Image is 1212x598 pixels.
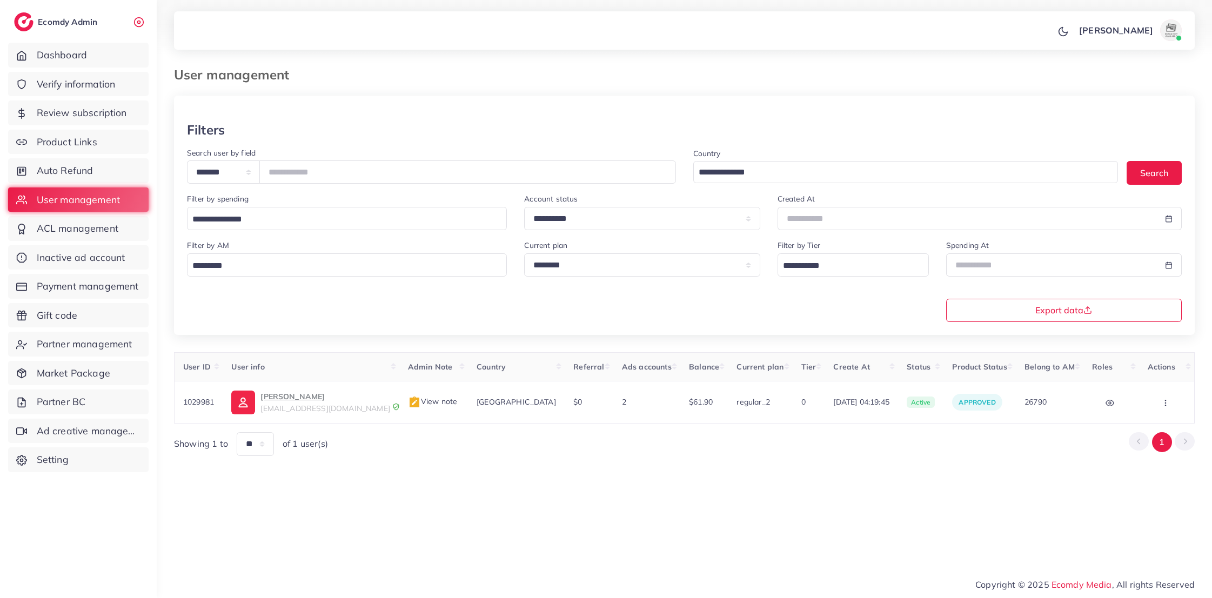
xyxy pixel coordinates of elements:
a: Payment management [8,274,149,299]
label: Country [693,148,721,159]
span: , All rights Reserved [1112,578,1195,591]
a: Market Package [8,361,149,386]
a: Ad creative management [8,419,149,444]
span: Ads accounts [622,362,672,372]
div: Search for option [187,207,507,230]
span: [EMAIL_ADDRESS][DOMAIN_NAME] [260,404,390,413]
a: ACL management [8,216,149,241]
input: Search for option [189,211,493,228]
input: Search for option [779,258,915,274]
span: User info [231,362,264,372]
p: [PERSON_NAME] [1079,24,1153,37]
span: Verify information [37,77,116,91]
a: Product Links [8,130,149,154]
span: Partner BC [37,395,86,409]
span: Review subscription [37,106,127,120]
span: Actions [1148,362,1175,372]
span: Tier [801,362,816,372]
span: View note [408,397,457,406]
label: Search user by field [187,147,256,158]
span: approved [959,398,995,406]
span: Payment management [37,279,139,293]
div: Search for option [693,161,1119,183]
a: [PERSON_NAME]avatar [1073,19,1186,41]
button: Search [1127,161,1182,184]
label: Filter by Tier [778,240,820,251]
span: Export data [1035,306,1092,314]
span: Setting [37,453,69,467]
span: 0 [801,397,806,407]
span: Belong to AM [1024,362,1075,372]
label: Current plan [524,240,567,251]
span: Gift code [37,308,77,322]
span: Product Status [952,362,1007,372]
span: active [907,397,935,408]
span: Market Package [37,366,110,380]
button: Export data [946,299,1182,322]
span: Showing 1 to [174,438,228,450]
img: logo [14,12,34,31]
a: Dashboard [8,43,149,68]
h3: Filters [187,122,225,138]
span: [GEOGRAPHIC_DATA] [477,397,556,407]
input: Search for option [189,258,493,274]
span: Create At [833,362,869,372]
span: regular_2 [736,397,769,407]
a: [PERSON_NAME][EMAIL_ADDRESS][DOMAIN_NAME] [231,390,390,414]
span: Partner management [37,337,132,351]
a: Auto Refund [8,158,149,183]
h3: User management [174,67,298,83]
span: User ID [183,362,211,372]
span: Product Links [37,135,97,149]
input: Search for option [695,164,1104,181]
div: Search for option [187,253,507,277]
span: Status [907,362,930,372]
span: Dashboard [37,48,87,62]
a: Gift code [8,303,149,328]
span: of 1 user(s) [283,438,328,450]
h2: Ecomdy Admin [38,17,100,27]
a: Review subscription [8,100,149,125]
label: Filter by AM [187,240,229,251]
a: Partner BC [8,389,149,414]
span: User management [37,193,120,207]
label: Filter by spending [187,193,249,204]
span: [DATE] 04:19:45 [833,397,889,407]
span: Roles [1092,362,1113,372]
span: Ad creative management [37,424,140,438]
a: User management [8,187,149,212]
span: Inactive ad account [37,251,125,265]
span: 1029981 [183,397,214,407]
label: Spending At [946,240,989,251]
p: [PERSON_NAME] [260,390,390,403]
ul: Pagination [1129,432,1195,452]
img: ic-user-info.36bf1079.svg [231,391,255,414]
span: Balance [689,362,719,372]
img: avatar [1160,19,1182,41]
span: 26790 [1024,397,1047,407]
span: ACL management [37,221,118,236]
a: Partner management [8,332,149,357]
span: Current plan [736,362,784,372]
a: logoEcomdy Admin [14,12,100,31]
img: 9CAL8B2pu8EFxCJHYAAAAldEVYdGRhdGU6Y3JlYXRlADIwMjItMTItMDlUMDQ6NTg6MzkrMDA6MDBXSlgLAAAAJXRFWHRkYXR... [392,403,400,411]
div: Search for option [778,253,929,277]
a: Ecomdy Media [1052,579,1112,590]
span: $61.90 [689,397,713,407]
label: Created At [778,193,815,204]
a: Inactive ad account [8,245,149,270]
span: Admin Note [408,362,453,372]
span: Auto Refund [37,164,93,178]
span: 2 [622,397,626,407]
span: Country [477,362,506,372]
a: Setting [8,447,149,472]
span: Referral [573,362,604,372]
button: Go to page 1 [1152,432,1172,452]
img: admin_note.cdd0b510.svg [408,396,421,409]
a: Verify information [8,72,149,97]
label: Account status [524,193,578,204]
span: Copyright © 2025 [975,578,1195,591]
span: $0 [573,397,582,407]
